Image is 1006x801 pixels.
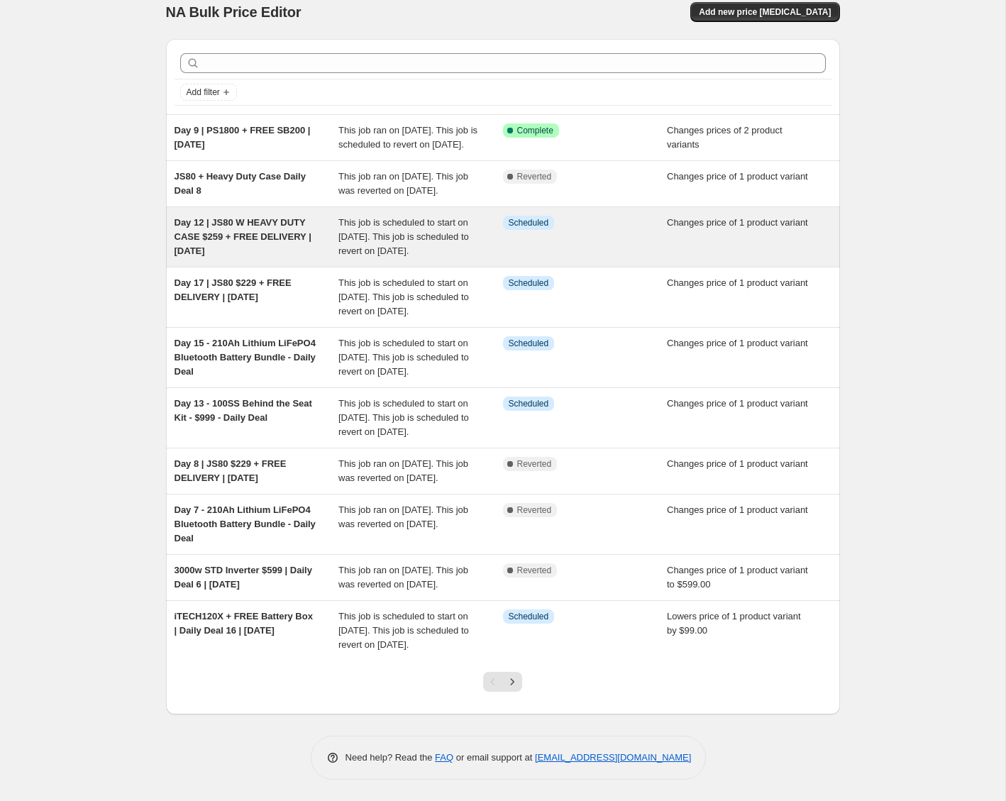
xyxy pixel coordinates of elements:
span: Day 8 | JS80 $229 + FREE DELIVERY | [DATE] [175,458,287,483]
span: Add new price [MEDICAL_DATA] [699,6,831,18]
span: Day 7 - 210Ah Lithium LiFePO4 Bluetooth Battery Bundle - Daily Deal [175,504,316,543]
span: Changes price of 1 product variant [667,458,808,469]
span: This job ran on [DATE]. This job is scheduled to revert on [DATE]. [338,125,477,150]
span: This job is scheduled to start on [DATE]. This job is scheduled to revert on [DATE]. [338,398,469,437]
nav: Pagination [483,672,522,692]
span: Changes price of 1 product variant [667,171,808,182]
span: Changes price of 1 product variant [667,277,808,288]
span: Lowers price of 1 product variant by $99.00 [667,611,801,636]
a: [EMAIL_ADDRESS][DOMAIN_NAME] [535,752,691,763]
span: This job ran on [DATE]. This job was reverted on [DATE]. [338,171,468,196]
span: Complete [517,125,553,136]
span: Day 12 | JS80 W HEAVY DUTY CASE $259 + FREE DELIVERY | [DATE] [175,217,311,256]
span: JS80 + Heavy Duty Case Daily Deal 8 [175,171,306,196]
span: iTECH120X + FREE Battery Box | Daily Deal 16 | [DATE] [175,611,313,636]
button: Next [502,672,522,692]
span: Scheduled [509,338,549,349]
span: This job is scheduled to start on [DATE]. This job is scheduled to revert on [DATE]. [338,611,469,650]
span: This job ran on [DATE]. This job was reverted on [DATE]. [338,565,468,590]
span: This job ran on [DATE]. This job was reverted on [DATE]. [338,458,468,483]
span: This job ran on [DATE]. This job was reverted on [DATE]. [338,504,468,529]
span: Add filter [187,87,220,98]
span: Changes price of 1 product variant to $599.00 [667,565,808,590]
span: Reverted [517,458,552,470]
span: This job is scheduled to start on [DATE]. This job is scheduled to revert on [DATE]. [338,338,469,377]
span: Changes price of 1 product variant [667,338,808,348]
span: Changes price of 1 product variant [667,398,808,409]
span: This job is scheduled to start on [DATE]. This job is scheduled to revert on [DATE]. [338,217,469,256]
button: Add new price [MEDICAL_DATA] [690,2,839,22]
span: Reverted [517,171,552,182]
span: Reverted [517,565,552,576]
span: Scheduled [509,611,549,622]
span: Changes prices of 2 product variants [667,125,783,150]
button: Add filter [180,84,237,101]
span: Day 9 | PS1800 + FREE SB200 | [DATE] [175,125,311,150]
a: FAQ [435,752,453,763]
span: Day 15 - 210Ah Lithium LiFePO4 Bluetooth Battery Bundle - Daily Deal [175,338,316,377]
span: Changes price of 1 product variant [667,217,808,228]
span: This job is scheduled to start on [DATE]. This job is scheduled to revert on [DATE]. [338,277,469,316]
span: Reverted [517,504,552,516]
span: Scheduled [509,277,549,289]
span: Scheduled [509,217,549,228]
span: Day 13 - 100SS Behind the Seat Kit - $999 - Daily Deal [175,398,312,423]
span: Scheduled [509,398,549,409]
span: Day 17 | JS80 $229 + FREE DELIVERY | [DATE] [175,277,292,302]
span: NA Bulk Price Editor [166,4,302,20]
span: 3000w STD Inverter $599 | Daily Deal 6 | [DATE] [175,565,312,590]
span: or email support at [453,752,535,763]
span: Changes price of 1 product variant [667,504,808,515]
span: Need help? Read the [346,752,436,763]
